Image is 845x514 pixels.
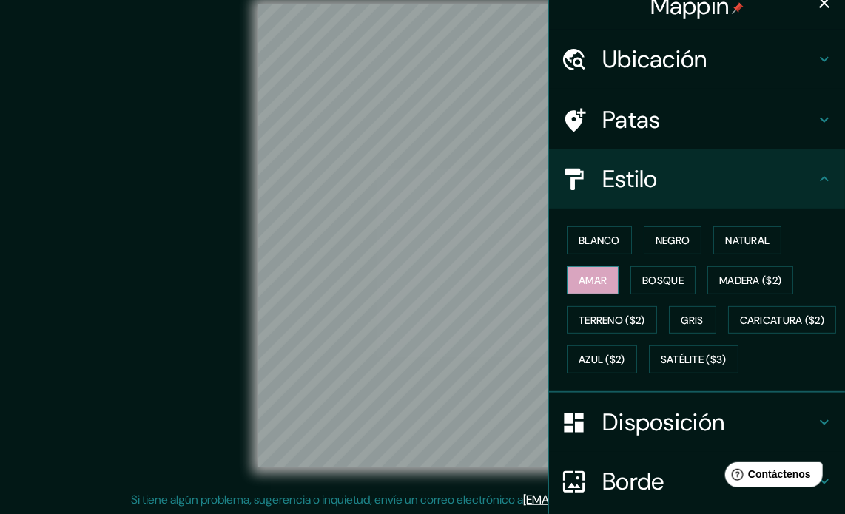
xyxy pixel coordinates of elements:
div: Borde [549,452,845,511]
button: Gris [669,306,716,334]
a: [EMAIL_ADDRESS][DOMAIN_NAME] [524,492,707,507]
img: pin-icon.png [732,2,744,14]
div: Ubicación [549,30,845,89]
font: Satélite ($3) [661,354,727,367]
font: Amar [579,274,607,287]
div: Patas [549,90,845,149]
font: Borde [602,466,664,497]
font: Gris [681,314,704,327]
font: Terreno ($2) [579,314,645,327]
button: Satélite ($3) [649,345,738,373]
font: Bosque [642,274,684,287]
div: Disposición [549,393,845,452]
button: Madera ($2) [707,266,793,294]
button: Azul ($2) [567,345,637,373]
div: Estilo [549,149,845,209]
font: Madera ($2) [719,274,781,287]
button: Natural [713,226,781,254]
font: Patas [602,104,661,135]
font: Azul ($2) [579,354,625,367]
font: Ubicación [602,44,707,75]
font: Disposición [602,407,724,438]
canvas: Mapa [258,4,586,467]
button: Bosque [630,266,696,294]
font: Estilo [602,163,658,195]
font: Blanco [579,234,620,247]
button: Terreno ($2) [567,306,657,334]
font: Caricatura ($2) [740,314,825,327]
button: Blanco [567,226,632,254]
button: Negro [644,226,702,254]
button: Caricatura ($2) [728,306,837,334]
button: Amar [567,266,619,294]
iframe: Lanzador de widgets de ayuda [713,456,829,498]
font: Natural [725,234,770,247]
font: Negro [656,234,690,247]
font: Si tiene algún problema, sugerencia o inquietud, envíe un correo electrónico a [132,492,524,507]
